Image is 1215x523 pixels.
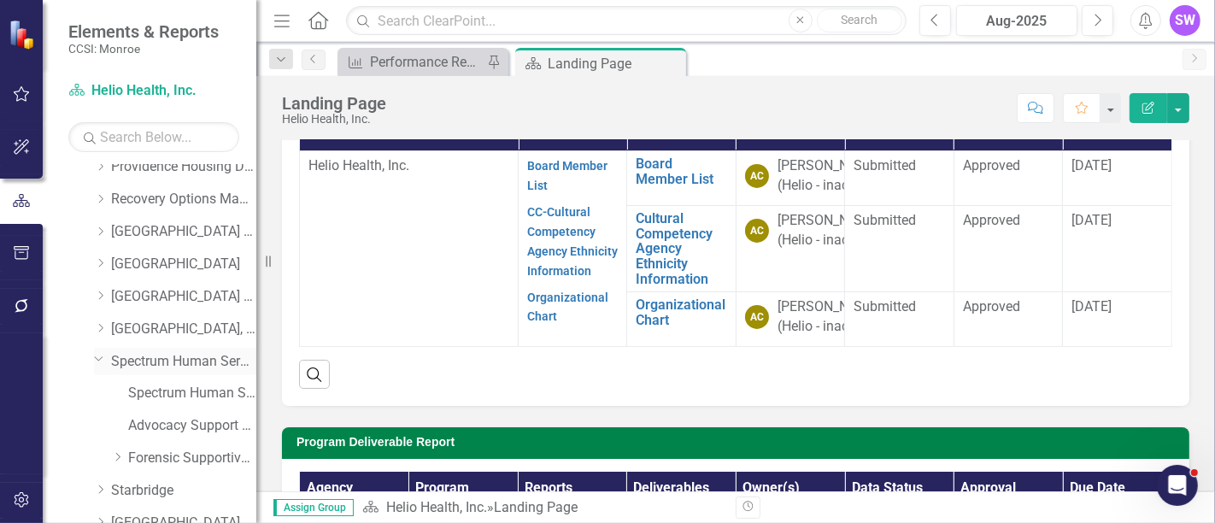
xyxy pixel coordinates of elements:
[111,287,256,307] a: [GEOGRAPHIC_DATA] (RRH)
[963,298,1020,314] span: Approved
[1071,212,1112,228] span: [DATE]
[111,352,256,372] a: Spectrum Human Services, Inc.
[778,297,880,337] div: [PERSON_NAME] (Helio - inactive)
[342,51,483,73] a: Performance Report
[736,292,844,347] td: Double-Click to Edit
[962,11,1071,32] div: Aug-2025
[68,21,219,42] span: Elements & Reports
[68,42,219,56] small: CCSI: Monroe
[282,113,386,126] div: Helio Health, Inc.
[68,122,239,152] input: Search Below...
[636,211,726,286] a: Cultural Competency Agency Ethnicity Information
[841,13,877,26] span: Search
[68,81,239,101] a: Helio Health, Inc.
[854,157,916,173] span: Submitted
[636,297,726,327] a: Organizational Chart
[778,156,880,196] div: [PERSON_NAME] (Helio - inactive)
[111,481,256,501] a: Starbridge
[296,436,1181,449] h3: Program Deliverable Report
[548,53,682,74] div: Landing Page
[636,156,726,186] a: Board Member List
[527,159,607,192] a: Board Member List
[273,499,354,516] span: Assign Group
[519,151,627,346] td: Double-Click to Edit
[1063,292,1172,347] td: Double-Click to Edit
[308,156,509,176] p: Helio Health, Inc.
[963,212,1020,228] span: Approved
[745,219,769,243] div: AC
[111,157,256,177] a: Providence Housing Development Corporation
[845,206,954,292] td: Double-Click to Edit
[494,499,578,515] div: Landing Page
[845,292,954,347] td: Double-Click to Edit
[1063,206,1172,292] td: Double-Click to Edit
[627,151,736,206] td: Double-Click to Edit Right Click for Context Menu
[778,211,880,250] div: [PERSON_NAME] (Helio - inactive)
[362,498,723,518] div: »
[9,20,38,50] img: ClearPoint Strategy
[128,449,256,468] a: Forensic Supportive Housing
[1170,5,1200,36] button: SW
[627,292,736,347] td: Double-Click to Edit Right Click for Context Menu
[1071,157,1112,173] span: [DATE]
[956,5,1077,36] button: Aug-2025
[817,9,902,32] button: Search
[736,206,844,292] td: Double-Click to Edit
[527,291,608,324] a: Organizational Chart
[954,151,1062,206] td: Double-Click to Edit
[1157,465,1198,506] iframe: Intercom live chat
[745,164,769,188] div: AC
[745,305,769,329] div: AC
[954,206,1062,292] td: Double-Click to Edit
[854,298,916,314] span: Submitted
[627,206,736,292] td: Double-Click to Edit Right Click for Context Menu
[1063,151,1172,206] td: Double-Click to Edit
[128,416,256,436] a: Advocacy Support Services - Forensic Population
[854,212,916,228] span: Submitted
[386,499,487,515] a: Helio Health, Inc.
[111,222,256,242] a: [GEOGRAPHIC_DATA] (RRH)
[954,292,1062,347] td: Double-Click to Edit
[963,157,1020,173] span: Approved
[845,151,954,206] td: Double-Click to Edit
[111,320,256,339] a: [GEOGRAPHIC_DATA], Inc.
[1071,298,1112,314] span: [DATE]
[282,94,386,113] div: Landing Page
[370,51,483,73] div: Performance Report
[128,384,256,403] a: Spectrum Human Services, Inc. (MCOMH Internal)
[527,205,618,278] a: CC-Cultural Competency Agency Ethnicity Information
[111,190,256,209] a: Recovery Options Made Easy
[111,255,256,274] a: [GEOGRAPHIC_DATA]
[736,151,844,206] td: Double-Click to Edit
[300,151,519,346] td: Double-Click to Edit
[346,6,907,36] input: Search ClearPoint...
